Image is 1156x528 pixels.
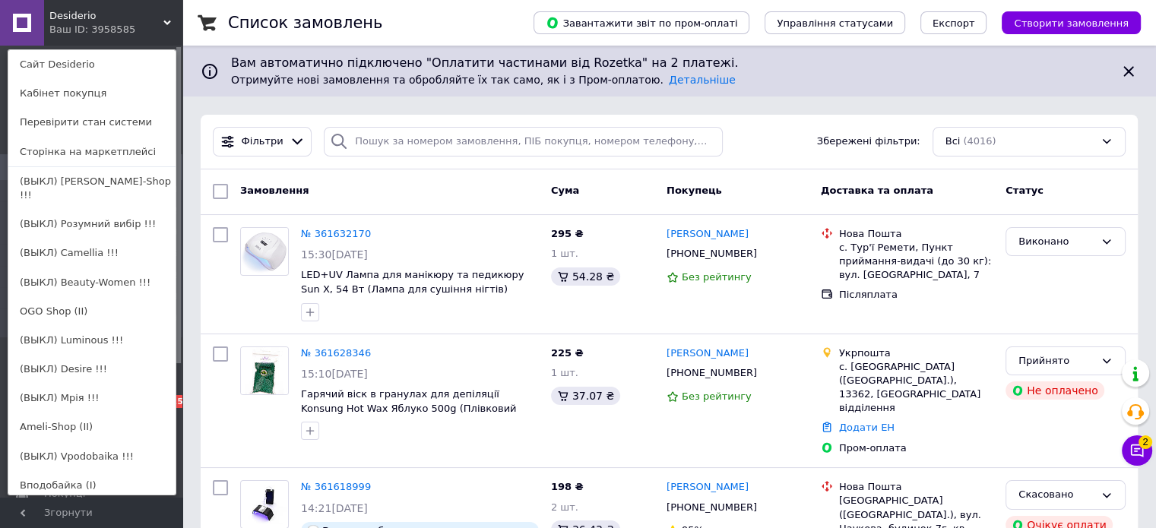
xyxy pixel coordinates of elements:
[1014,17,1129,29] span: Створити замовлення
[551,481,584,492] span: 198 ₴
[8,268,176,297] a: (ВЫКЛ) Beauty-Women !!!
[551,387,620,405] div: 37.07 ₴
[839,288,993,302] div: Післяплата
[667,346,749,361] a: [PERSON_NAME]
[241,228,288,274] img: Фото товару
[301,502,368,514] span: 14:21[DATE]
[933,17,975,29] span: Експорт
[551,248,578,259] span: 1 шт.
[1002,11,1141,34] button: Створити замовлення
[49,23,113,36] div: Ваш ID: 3958585
[839,346,993,360] div: Укрпошта
[1006,381,1104,400] div: Не оплачено
[8,50,176,79] a: Сайт Desiderio
[765,11,905,34] button: Управління статусами
[1018,487,1094,503] div: Скасовано
[664,498,760,517] div: [PHONE_NUMBER]
[821,185,933,196] span: Доставка та оплата
[169,395,187,408] span: 25
[682,390,752,402] span: Без рейтингу
[1006,185,1044,196] span: Статус
[1139,435,1152,449] span: 2
[839,480,993,494] div: Нова Пошта
[301,269,524,295] a: LED+UV Лампа для манікюру та педикюру Sun X, 54 Вт (Лампа для сушіння нігтів)
[987,17,1141,28] a: Створити замовлення
[301,228,371,239] a: № 361632170
[240,227,289,276] a: Фото товару
[551,267,620,286] div: 54.28 ₴
[8,297,176,326] a: OGO Shop (II)
[669,74,736,86] a: Детальніше
[664,244,760,264] div: [PHONE_NUMBER]
[8,442,176,471] a: (ВЫКЛ) Vpodobaika !!!
[777,17,893,29] span: Управління статусами
[839,441,993,455] div: Пром-оплата
[301,248,368,261] span: 15:30[DATE]
[8,108,176,137] a: Перевірити стан системи
[551,501,578,513] span: 2 шт.
[534,11,749,34] button: Завантажити звіт по пром-оплаті
[8,326,176,355] a: (ВЫКЛ) Luminous !!!
[231,74,736,86] span: Отримуйте нові замовлення та обробляйте їх так само, як і з Пром-оплатою.
[1018,353,1094,369] div: Прийнято
[551,185,579,196] span: Cума
[301,481,371,492] a: № 361618999
[8,79,176,108] a: Кабінет покупця
[301,368,368,380] span: 15:10[DATE]
[8,384,176,413] a: (ВЫКЛ) Мрія !!!
[240,346,289,395] a: Фото товару
[682,271,752,283] span: Без рейтингу
[839,241,993,283] div: с. Тур'ї Ремети, Пункт приймання-видачі (до 30 кг): вул. [GEOGRAPHIC_DATA], 7
[551,228,584,239] span: 295 ₴
[839,360,993,416] div: с. [GEOGRAPHIC_DATA] ([GEOGRAPHIC_DATA].), 13362, [GEOGRAPHIC_DATA] відділення
[8,413,176,441] a: Ameli-Shop (II)
[839,227,993,241] div: Нова Пошта
[8,471,176,500] a: Вподобайка (I)
[839,422,895,433] a: Додати ЕН
[551,347,584,359] span: 225 ₴
[8,210,176,239] a: (ВЫКЛ) Розумний вибір !!!
[301,347,371,359] a: № 361628346
[667,227,749,242] a: [PERSON_NAME]
[664,363,760,383] div: [PHONE_NUMBER]
[817,134,920,149] span: Збережені фільтри:
[241,347,288,394] img: Фото товару
[241,485,288,523] img: Фото товару
[49,9,163,23] span: Desiderio
[963,135,996,147] span: (4016)
[546,16,737,30] span: Завантажити звіт по пром-оплаті
[551,367,578,378] span: 1 шт.
[8,239,176,267] a: (ВЫКЛ) Camellia !!!
[301,388,516,428] a: Гарячий віск в гранулах для депіляції Konsung Hot Wax Яблуко 500g (Плівковий віск, шугарінг) DE
[242,134,283,149] span: Фільтри
[1018,234,1094,250] div: Виконано
[667,185,722,196] span: Покупець
[228,14,382,32] h1: Список замовлень
[667,480,749,495] a: [PERSON_NAME]
[8,355,176,384] a: (ВЫКЛ) Desire !!!
[1122,435,1152,466] button: Чат з покупцем2
[240,185,309,196] span: Замовлення
[231,55,1107,72] span: Вам автоматично підключено "Оплатити частинами від Rozetka" на 2 платежі.
[8,138,176,166] a: Сторінка на маркетплейсі
[945,134,961,149] span: Всі
[324,127,723,157] input: Пошук за номером замовлення, ПІБ покупця, номером телефону, Email, номером накладної
[8,167,176,210] a: (ВЫКЛ) [PERSON_NAME]-Shop !!!
[920,11,987,34] button: Експорт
